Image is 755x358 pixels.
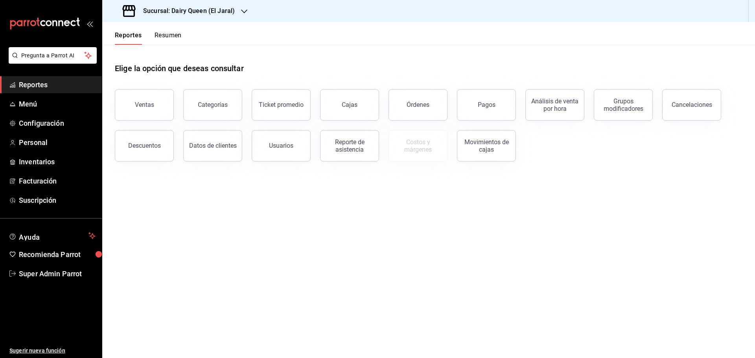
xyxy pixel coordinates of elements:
button: Reporte de asistencia [320,130,379,162]
span: Pregunta a Parrot AI [21,51,85,60]
button: Análisis de venta por hora [525,89,584,121]
button: Cajas [320,89,379,121]
div: Ticket promedio [259,101,304,108]
button: Cancelaciones [662,89,721,121]
span: Suscripción [19,195,96,206]
span: Facturación [19,176,96,186]
button: Pagos [457,89,516,121]
button: Resumen [155,31,182,45]
button: Descuentos [115,130,174,162]
div: Ventas [135,101,154,108]
span: Inventarios [19,156,96,167]
div: Descuentos [128,142,161,149]
div: Movimientos de cajas [462,138,511,153]
h3: Sucursal: Dairy Queen (El Jaral) [137,6,235,16]
span: Reportes [19,79,96,90]
div: navigation tabs [115,31,182,45]
div: Análisis de venta por hora [530,97,579,112]
span: Configuración [19,118,96,129]
span: Ayuda [19,231,85,241]
button: Movimientos de cajas [457,130,516,162]
div: Órdenes [407,101,429,108]
button: open_drawer_menu [87,20,93,27]
button: Contrata inventarios para ver este reporte [389,130,447,162]
button: Ticket promedio [252,89,311,121]
span: Recomienda Parrot [19,249,96,260]
button: Reportes [115,31,142,45]
div: Cancelaciones [672,101,712,108]
button: Categorías [183,89,242,121]
div: Cajas [342,101,357,108]
h1: Elige la opción que deseas consultar [115,62,244,74]
span: Sugerir nueva función [9,347,96,355]
button: Grupos modificadores [594,89,653,121]
div: Datos de clientes [189,142,237,149]
a: Pregunta a Parrot AI [6,57,97,65]
button: Usuarios [252,130,311,162]
span: Personal [19,137,96,148]
button: Datos de clientes [183,130,242,162]
span: Menú [19,99,96,109]
div: Costos y márgenes [394,138,442,153]
div: Categorías [198,101,228,108]
button: Órdenes [389,89,447,121]
span: Super Admin Parrot [19,268,96,279]
div: Grupos modificadores [599,97,648,112]
div: Reporte de asistencia [325,138,374,153]
button: Ventas [115,89,174,121]
div: Usuarios [269,142,293,149]
div: Pagos [478,101,495,108]
button: Pregunta a Parrot AI [9,47,97,64]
